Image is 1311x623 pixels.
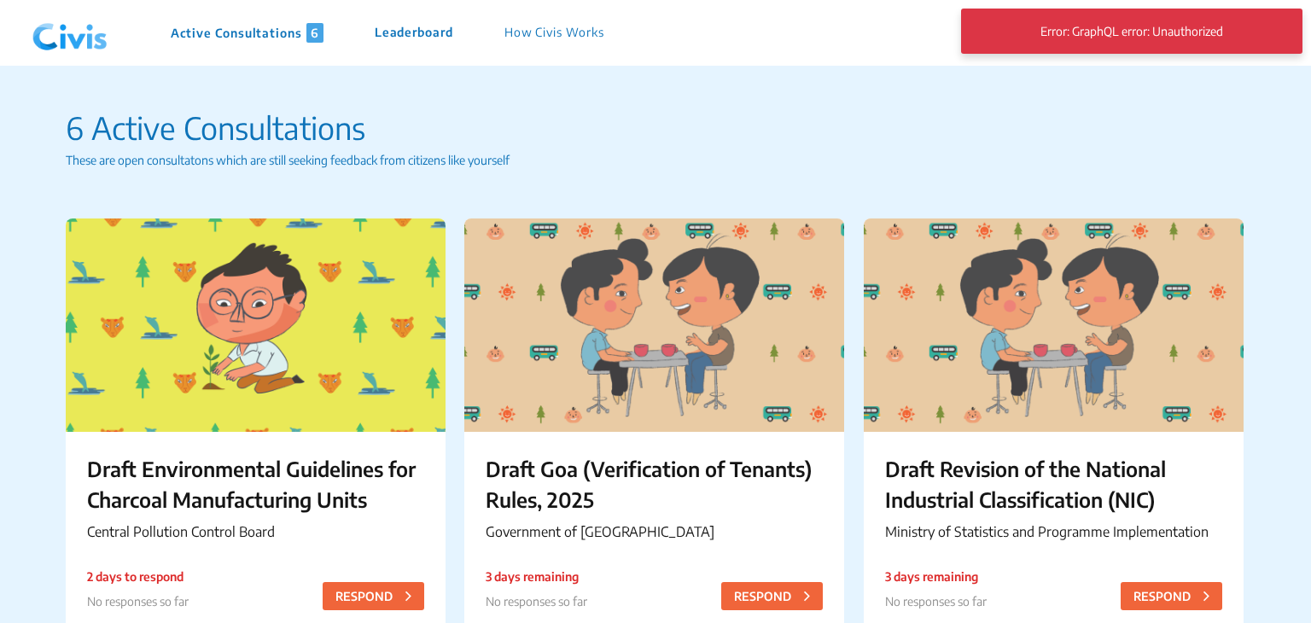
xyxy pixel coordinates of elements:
[26,8,114,59] img: navlogo.png
[486,521,823,542] p: Government of [GEOGRAPHIC_DATA]
[1121,582,1222,610] button: RESPOND
[87,568,189,585] p: 2 days to respond
[486,453,823,515] p: Draft Goa (Verification of Tenants) Rules, 2025
[721,582,823,610] button: RESPOND
[171,23,323,43] p: Active Consultations
[87,594,189,608] span: No responses so far
[306,23,323,43] span: 6
[885,568,987,585] p: 3 days remaining
[375,23,453,43] p: Leaderboard
[504,23,604,43] p: How Civis Works
[885,521,1222,542] p: Ministry of Statistics and Programme Implementation
[87,521,424,542] p: Central Pollution Control Board
[66,151,1245,169] p: These are open consultatons which are still seeking feedback from citizens like yourself
[486,568,587,585] p: 3 days remaining
[66,105,1245,151] p: 6 Active Consultations
[486,594,587,608] span: No responses so far
[323,582,424,610] button: RESPOND
[885,453,1222,515] p: Draft Revision of the National Industrial Classification (NIC)
[885,594,987,608] span: No responses so far
[982,15,1281,47] p: Error: GraphQL error: Unauthorized
[87,453,424,515] p: Draft Environmental Guidelines for Charcoal Manufacturing Units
